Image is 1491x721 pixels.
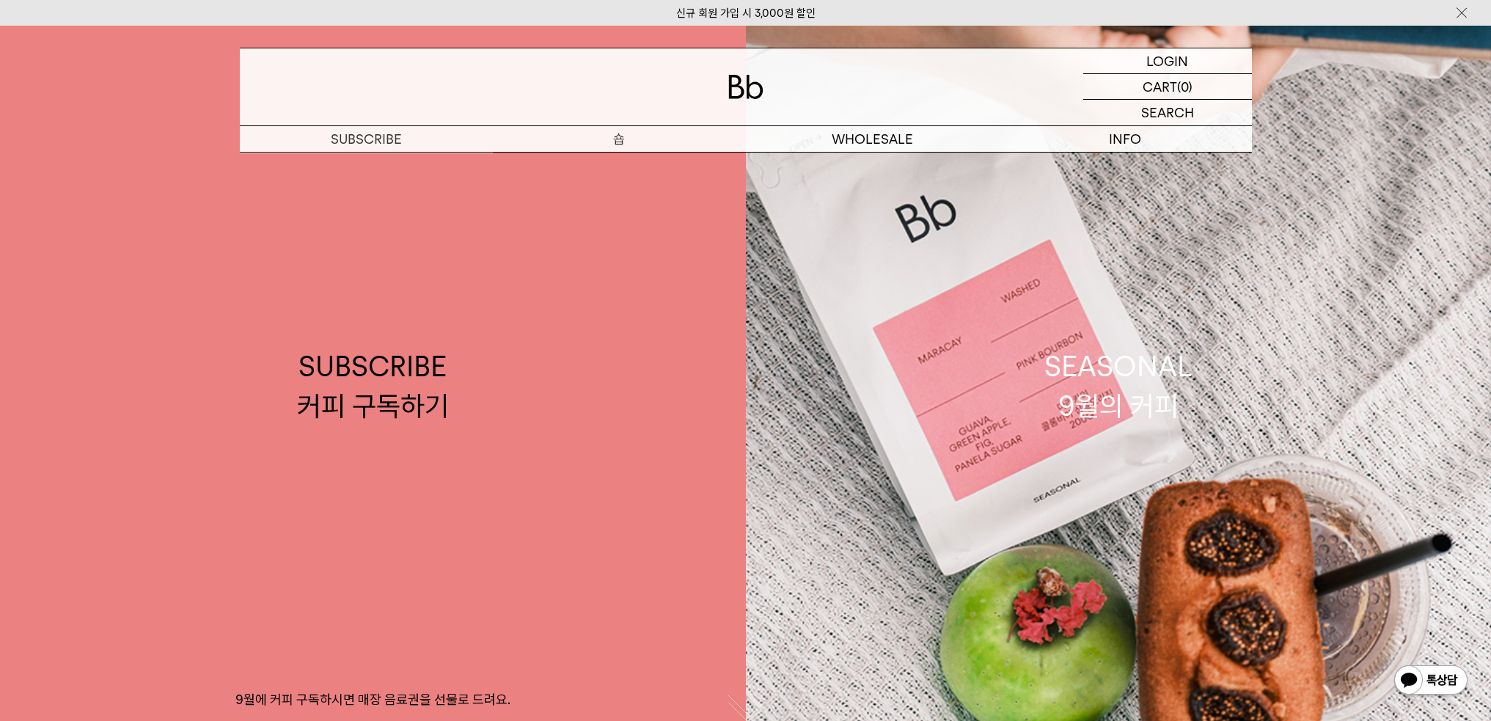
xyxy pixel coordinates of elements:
img: 카카오톡 채널 1:1 채팅 버튼 [1393,664,1469,699]
a: SUBSCRIBE [240,126,493,152]
div: SEASONAL 9월의 커피 [1044,347,1193,425]
p: CART [1143,74,1177,99]
div: SUBSCRIBE 커피 구독하기 [297,347,449,425]
a: LOGIN [1083,48,1252,74]
a: 신규 회원 가입 시 3,000원 할인 [676,7,816,20]
a: 숍 [493,126,746,152]
p: WHOLESALE [746,126,999,152]
p: LOGIN [1146,48,1188,73]
img: 로고 [728,75,763,99]
p: (0) [1177,74,1193,99]
a: CART (0) [1083,74,1252,100]
p: SEARCH [1141,100,1194,125]
p: INFO [999,126,1252,152]
a: 커피 구독하기 [240,153,493,177]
